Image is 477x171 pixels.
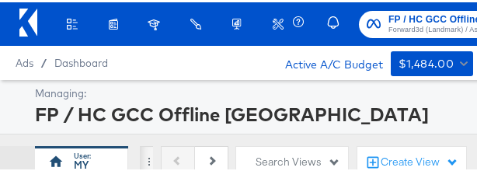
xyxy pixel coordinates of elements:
div: Search Views [256,152,340,167]
a: Dashboard [54,54,108,67]
div: MY [74,155,89,170]
span: Ads [16,54,33,67]
div: Drag to reorder tab [148,155,156,163]
div: Active A/C Budget [269,49,383,72]
div: Managing: [35,84,469,99]
div: $1,484.00 [399,52,454,72]
span: / [33,54,54,67]
button: $1,484.00 [391,49,473,74]
div: FP / HC GCC Offline [GEOGRAPHIC_DATA] [35,99,469,125]
div: Create View [381,152,458,168]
